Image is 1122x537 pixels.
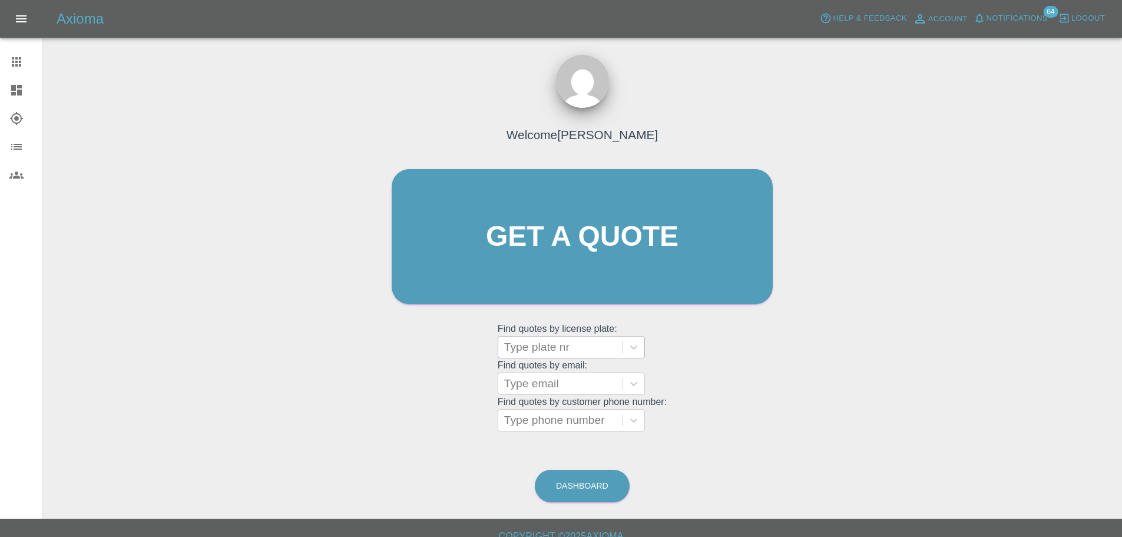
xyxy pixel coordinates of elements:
[498,324,667,358] grid: Find quotes by license plate:
[910,9,971,28] a: Account
[833,12,906,25] span: Help & Feedback
[1055,9,1108,28] button: Logout
[1071,12,1105,25] span: Logout
[57,9,104,28] h5: Axioma
[498,360,667,395] grid: Find quotes by email:
[987,12,1048,25] span: Notifications
[817,9,909,28] button: Help & Feedback
[7,5,35,33] button: Open drawer
[928,12,968,26] span: Account
[507,126,658,144] h4: Welcome [PERSON_NAME]
[498,397,667,431] grid: Find quotes by customer phone number:
[392,169,773,304] a: Get a quote
[556,55,609,108] img: ...
[535,470,630,502] a: Dashboard
[1043,6,1058,18] span: 64
[971,9,1051,28] button: Notifications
